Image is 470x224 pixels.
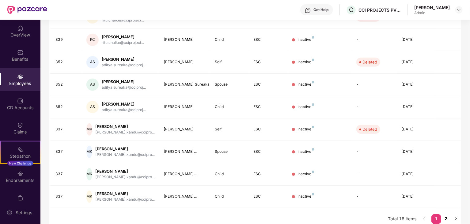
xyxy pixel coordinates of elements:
[55,149,77,155] div: 337
[312,103,314,106] img: svg+xml;base64,PHN2ZyB4bWxucz0iaHR0cDovL3d3dy53My5vcmcvMjAwMC9zdmciIHdpZHRoPSI4IiBoZWlnaHQ9IjgiIH...
[7,161,33,166] div: New Challenge
[215,194,244,199] div: Child
[254,37,282,43] div: ESC
[298,194,314,199] div: Inactive
[7,6,47,14] img: New Pazcare Logo
[55,82,77,87] div: 352
[95,124,155,129] div: [PERSON_NAME]
[305,7,311,14] img: svg+xml;base64,PHN2ZyBpZD0iSGVscC0zMngzMiIgeG1sbnM9Imh0dHA6Ly93d3cudzMub3JnLzIwMDAvc3ZnIiB3aWR0aD...
[86,146,92,158] div: MK
[351,186,396,208] td: -
[454,217,458,221] span: right
[401,149,430,155] div: [DATE]
[254,104,282,110] div: ESC
[312,171,314,173] img: svg+xml;base64,PHN2ZyB4bWxucz0iaHR0cDovL3d3dy53My5vcmcvMjAwMC9zdmciIHdpZHRoPSI4IiBoZWlnaHQ9IjgiIH...
[362,126,377,132] div: Deleted
[298,104,314,110] div: Inactive
[95,146,155,152] div: [PERSON_NAME]
[86,79,99,91] div: AS
[441,214,451,224] li: 2
[351,141,396,163] td: -
[457,7,461,12] img: svg+xml;base64,PHN2ZyBpZD0iRHJvcGRvd24tMzJ4MzIiIHhtbG5zPSJodHRwOi8vd3d3LnczLm9yZy8yMDAwL3N2ZyIgd2...
[164,59,205,65] div: [PERSON_NAME]
[102,34,144,40] div: [PERSON_NAME]
[164,149,205,155] div: [PERSON_NAME]...
[102,101,146,107] div: [PERSON_NAME]
[298,37,314,43] div: Inactive
[86,56,99,68] div: AS
[254,171,282,177] div: ESC
[55,194,77,199] div: 337
[17,49,23,56] img: svg+xml;base64,PHN2ZyBpZD0iQmVuZWZpdHMiIHhtbG5zPSJodHRwOi8vd3d3LnczLm9yZy8yMDAwL3N2ZyIgd2lkdGg9Ij...
[164,104,205,110] div: [PERSON_NAME]
[419,214,429,224] button: left
[215,104,244,110] div: Child
[17,171,23,177] img: svg+xml;base64,PHN2ZyBpZD0iRW5kb3JzZW1lbnRzIiB4bWxucz0iaHR0cDovL3d3dy53My5vcmcvMjAwMC9zdmciIHdpZH...
[358,7,401,13] div: CCI PROJECTS PVT LTD
[351,74,396,96] td: -
[55,59,77,65] div: 352
[312,59,314,61] img: svg+xml;base64,PHN2ZyB4bWxucz0iaHR0cDovL3d3dy53My5vcmcvMjAwMC9zdmciIHdpZHRoPSI4IiBoZWlnaHQ9IjgiIH...
[298,149,314,155] div: Inactive
[351,96,396,118] td: -
[414,5,450,10] div: [PERSON_NAME]
[313,7,328,12] div: Get Help
[55,104,77,110] div: 352
[215,37,244,43] div: Child
[401,194,430,199] div: [DATE]
[298,82,314,87] div: Inactive
[17,74,23,80] img: svg+xml;base64,PHN2ZyBpZD0iRW1wbG95ZWVzIiB4bWxucz0iaHR0cDovL3d3dy53My5vcmcvMjAwMC9zdmciIHdpZHRoPS...
[254,149,282,155] div: ESC
[102,17,144,23] div: ritu.chalke@cciproject...
[6,210,13,216] img: svg+xml;base64,PHN2ZyBpZD0iU2V0dGluZy0yMHgyMCIgeG1sbnM9Imh0dHA6Ly93d3cudzMub3JnLzIwMDAvc3ZnIiB3aW...
[401,82,430,87] div: [DATE]
[401,59,430,65] div: [DATE]
[414,10,450,15] div: Admin
[254,126,282,132] div: ESC
[401,37,430,43] div: [DATE]
[254,59,282,65] div: ESC
[102,56,146,62] div: [PERSON_NAME]
[17,146,23,153] img: svg+xml;base64,PHN2ZyB4bWxucz0iaHR0cDovL3d3dy53My5vcmcvMjAwMC9zdmciIHdpZHRoPSIyMSIgaGVpZ2h0PSIyMC...
[362,59,377,65] div: Deleted
[1,153,40,159] div: Stepathon
[102,62,146,68] div: aditya.sureaka@cciproj...
[95,129,155,135] div: [PERSON_NAME].kandu@ccipro...
[17,98,23,104] img: svg+xml;base64,PHN2ZyBpZD0iQ0RfQWNjb3VudHMiIGRhdGEtbmFtZT0iQ0QgQWNjb3VudHMiIHhtbG5zPSJodHRwOi8vd3...
[312,81,314,83] img: svg+xml;base64,PHN2ZyB4bWxucz0iaHR0cDovL3d3dy53My5vcmcvMjAwMC9zdmciIHdpZHRoPSI4IiBoZWlnaHQ9IjgiIH...
[312,148,314,151] img: svg+xml;base64,PHN2ZyB4bWxucz0iaHR0cDovL3d3dy53My5vcmcvMjAwMC9zdmciIHdpZHRoPSI4IiBoZWlnaHQ9IjgiIH...
[55,37,77,43] div: 339
[401,104,430,110] div: [DATE]
[451,214,461,224] li: Next Page
[215,126,244,132] div: Self
[95,152,155,158] div: [PERSON_NAME].kandu@ccipro...
[55,171,77,177] div: 337
[351,29,396,51] td: -
[55,126,77,132] div: 337
[102,79,146,85] div: [PERSON_NAME]
[95,174,155,180] div: [PERSON_NAME].kandu@ccipro...
[312,193,314,195] img: svg+xml;base64,PHN2ZyB4bWxucz0iaHR0cDovL3d3dy53My5vcmcvMjAwMC9zdmciIHdpZHRoPSI4IiBoZWlnaHQ9IjgiIH...
[215,59,244,65] div: Self
[102,107,146,113] div: aditya.sureaka@cciproj...
[95,168,155,174] div: [PERSON_NAME]
[401,126,430,132] div: [DATE]
[17,25,23,31] img: svg+xml;base64,PHN2ZyBpZD0iSG9tZSIgeG1sbnM9Imh0dHA6Ly93d3cudzMub3JnLzIwMDAvc3ZnIiB3aWR0aD0iMjAiIG...
[95,197,155,203] div: [PERSON_NAME].kandu@ccipro...
[254,82,282,87] div: ESC
[17,195,23,201] img: svg+xml;base64,PHN2ZyBpZD0iTXlfT3JkZXJzIiBkYXRhLW5hbWU9Ik15IE9yZGVycyIgeG1sbnM9Imh0dHA6Ly93d3cudz...
[215,171,244,177] div: Child
[312,126,314,128] img: svg+xml;base64,PHN2ZyB4bWxucz0iaHR0cDovL3d3dy53My5vcmcvMjAwMC9zdmciIHdpZHRoPSI4IiBoZWlnaHQ9IjgiIH...
[164,171,205,177] div: [PERSON_NAME]...
[164,82,205,87] div: [PERSON_NAME] Sureaka
[86,191,92,203] div: MK
[419,214,429,224] li: Previous Page
[215,149,244,155] div: Spouse
[298,171,314,177] div: Inactive
[388,214,417,224] li: Total 18 items
[312,36,314,39] img: svg+xml;base64,PHN2ZyB4bWxucz0iaHR0cDovL3d3dy53My5vcmcvMjAwMC9zdmciIHdpZHRoPSI4IiBoZWlnaHQ9IjgiIH...
[431,214,441,223] a: 1
[254,194,282,199] div: ESC
[102,40,144,46] div: ritu.chalke@cciproject...
[164,194,205,199] div: [PERSON_NAME]...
